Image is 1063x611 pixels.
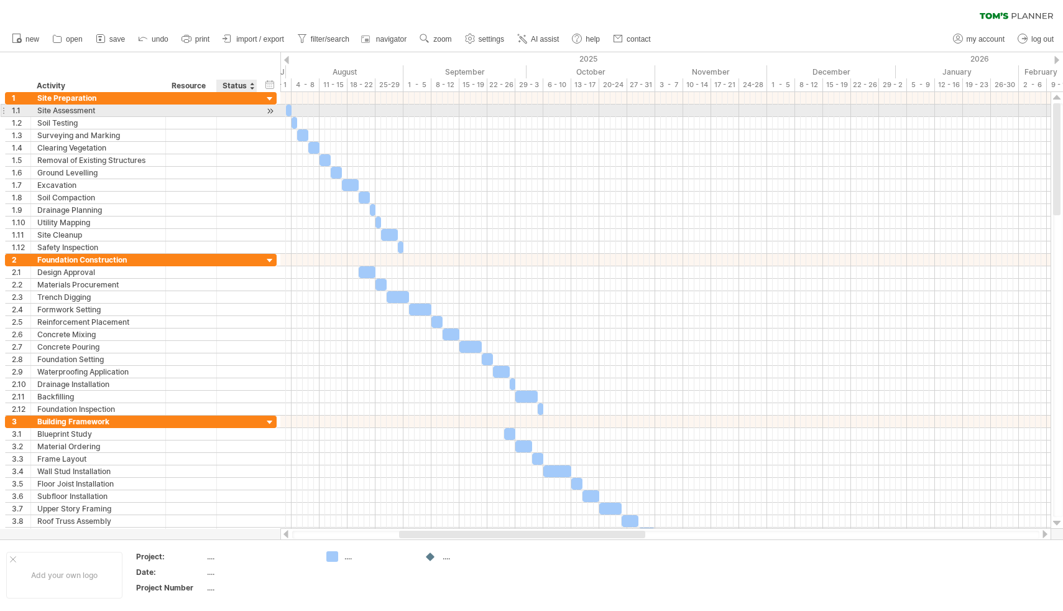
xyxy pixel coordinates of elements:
[37,254,159,266] div: Foundation Construction
[950,31,1008,47] a: my account
[879,78,907,91] div: 29 - 2
[683,78,711,91] div: 10 - 14
[359,31,410,47] a: navigator
[37,391,159,403] div: Backfilling
[12,391,30,403] div: 2.11
[37,341,159,353] div: Concrete Pouring
[1019,78,1047,91] div: 2 - 6
[66,35,83,44] span: open
[109,35,125,44] span: save
[37,179,159,191] div: Excavation
[37,129,159,141] div: Surveying and Marking
[37,105,159,116] div: Site Assessment
[12,304,30,315] div: 2.4
[431,78,459,91] div: 8 - 12
[963,78,991,91] div: 19 - 23
[655,78,683,91] div: 3 - 7
[12,229,30,241] div: 1.11
[462,31,508,47] a: settings
[93,31,129,47] a: save
[12,154,30,166] div: 1.5
[12,105,30,116] div: 1.1
[515,78,543,91] div: 29 - 3
[37,279,159,291] div: Materials Procurement
[12,179,30,191] div: 1.7
[37,92,159,104] div: Site Preparation
[12,341,30,353] div: 2.7
[586,35,600,44] span: help
[711,78,739,91] div: 17 - 21
[12,241,30,253] div: 1.12
[37,291,159,303] div: Trench Digging
[514,31,563,47] a: AI assist
[12,503,30,515] div: 3.7
[823,78,851,91] div: 15 - 19
[37,154,159,166] div: Removal of Existing Structures
[767,78,795,91] div: 1 - 5
[37,366,159,378] div: Waterproofing Application
[37,453,159,465] div: Frame Layout
[739,78,767,91] div: 24-28
[896,65,1019,78] div: January 2026
[12,254,30,266] div: 2
[37,229,159,241] div: Site Cleanup
[935,78,963,91] div: 12 - 16
[172,80,209,92] div: Resource
[12,441,30,452] div: 3.2
[376,35,407,44] span: navigator
[37,167,159,179] div: Ground Levelling
[12,490,30,502] div: 3.6
[767,65,896,78] div: December 2025
[527,65,655,78] div: October 2025
[195,35,209,44] span: print
[286,65,403,78] div: August 2025
[37,204,159,216] div: Drainage Planning
[12,329,30,340] div: 2.6
[135,31,172,47] a: undo
[12,129,30,141] div: 1.3
[12,167,30,179] div: 1.6
[152,35,168,44] span: undo
[6,552,122,599] div: Add your own logo
[37,416,159,427] div: Building Framework
[37,117,159,129] div: Soil Testing
[264,105,276,118] div: scroll to activity
[627,35,651,44] span: contact
[136,551,205,562] div: Project:
[12,478,30,490] div: 3.5
[443,551,510,562] div: ....
[37,478,159,490] div: Floor Joist Installation
[375,78,403,91] div: 25-29
[1015,31,1057,47] a: log out
[12,366,30,378] div: 2.9
[9,31,43,47] a: new
[12,204,30,216] div: 1.9
[851,78,879,91] div: 22 - 26
[178,31,213,47] a: print
[207,567,311,577] div: ....
[37,403,159,415] div: Foundation Inspection
[403,78,431,91] div: 1 - 5
[136,582,205,593] div: Project Number
[12,378,30,390] div: 2.10
[37,266,159,278] div: Design Approval
[37,80,159,92] div: Activity
[12,192,30,203] div: 1.8
[236,35,284,44] span: import / export
[12,403,30,415] div: 2.12
[403,65,527,78] div: September 2025
[294,31,353,47] a: filter/search
[610,31,655,47] a: contact
[991,78,1019,91] div: 26-30
[599,78,627,91] div: 20-24
[433,35,451,44] span: zoom
[571,78,599,91] div: 13 - 17
[12,291,30,303] div: 2.3
[655,65,767,78] div: November 2025
[37,316,159,328] div: Reinforcement Placement
[207,551,311,562] div: ....
[37,353,159,365] div: Foundation Setting
[1031,35,1054,44] span: log out
[12,92,30,104] div: 1
[25,35,39,44] span: new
